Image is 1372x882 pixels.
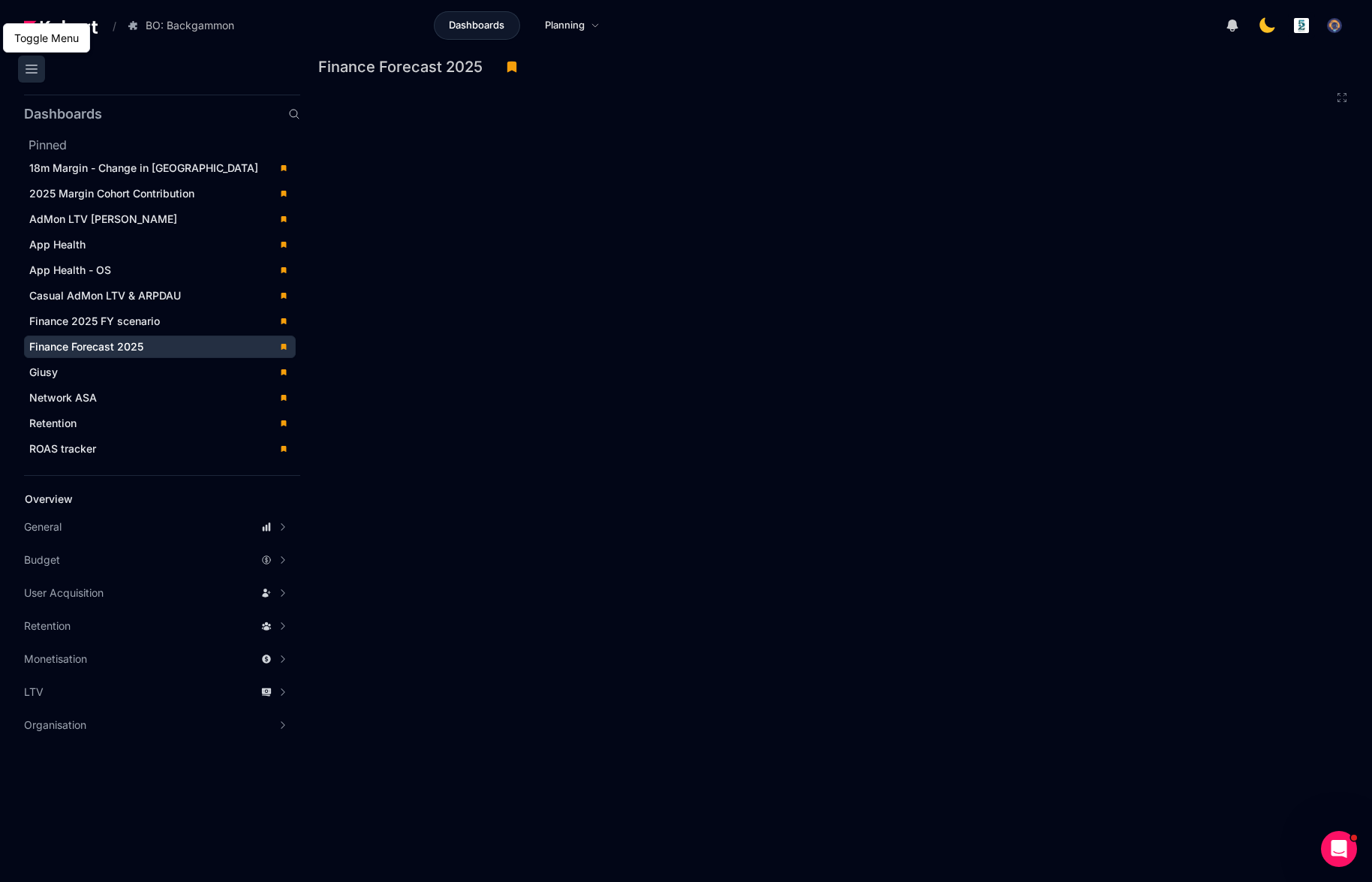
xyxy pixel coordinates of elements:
span: LTV [24,685,44,700]
a: Finance 2025 FY scenario [24,310,296,333]
span: Dashboards [449,18,504,33]
span: Finance 2025 FY scenario [29,315,160,327]
span: Retention [29,417,77,429]
h3: Finance Forecast 2025 [318,59,492,74]
a: Finance Forecast 2025 [24,336,296,358]
button: BO: Backgammon [119,13,250,38]
span: BO: Backgammon [146,18,234,33]
div: Toggle Menu [11,27,82,49]
span: Organisation [24,718,86,733]
a: AdMon LTV [PERSON_NAME] [24,208,296,230]
a: 18m Margin - Change in [GEOGRAPHIC_DATA] [24,157,296,179]
span: Budget [24,552,60,567]
h2: Pinned [29,136,300,154]
a: Planning [529,11,615,40]
a: App Health [24,233,296,256]
span: Overview [25,492,73,505]
span: General [24,519,62,534]
span: AdMon LTV [PERSON_NAME] [29,212,177,225]
span: Network ASA [29,391,97,404]
a: Network ASA [24,387,296,409]
a: Giusy [24,361,296,384]
span: Giusy [29,366,58,378]
span: App Health [29,238,86,251]
a: ROAS tracker [24,438,296,460]
span: Finance Forecast 2025 [29,340,143,353]
a: App Health - OS [24,259,296,281]
button: Fullscreen [1336,92,1348,104]
span: ROAS tracker [29,442,96,455]
span: 18m Margin - Change in [GEOGRAPHIC_DATA] [29,161,258,174]
h2: Dashboards [24,107,102,121]
img: logo_logo_images_1_20240607072359498299_20240828135028712857.jpeg [1294,18,1309,33]
span: Casual AdMon LTV & ARPDAU [29,289,181,302]
span: Planning [545,18,585,33]
iframe: Intercom live chat [1321,831,1357,867]
span: Monetisation [24,652,87,667]
span: Retention [24,619,71,634]
a: Dashboards [434,11,520,40]
a: Casual AdMon LTV & ARPDAU [24,284,296,307]
span: App Health - OS [29,263,111,276]
span: User Acquisition [24,585,104,601]
a: 2025 Margin Cohort Contribution [24,182,296,205]
span: / [101,18,116,34]
a: Retention [24,412,296,435]
a: Overview [20,488,275,510]
span: 2025 Margin Cohort Contribution [29,187,194,200]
